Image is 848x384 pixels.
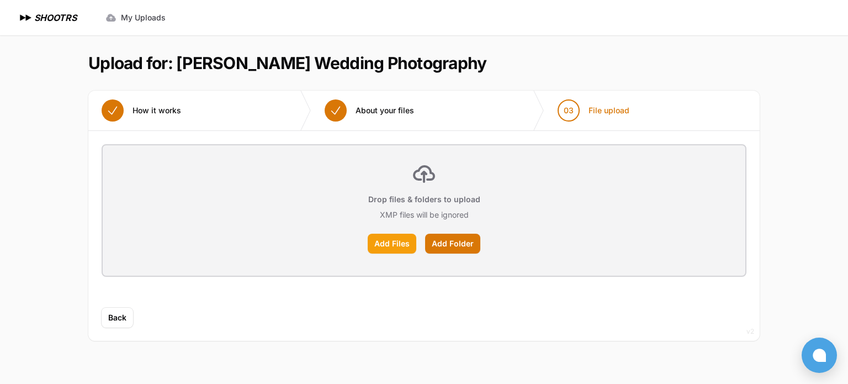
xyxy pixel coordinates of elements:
[746,325,754,338] div: v2
[589,105,629,116] span: File upload
[368,194,480,205] p: Drop files & folders to upload
[368,234,416,254] label: Add Files
[108,312,126,323] span: Back
[88,53,486,73] h1: Upload for: [PERSON_NAME] Wedding Photography
[102,308,133,328] button: Back
[380,209,469,220] p: XMP files will be ignored
[18,11,77,24] a: SHOOTRS SHOOTRS
[99,8,172,28] a: My Uploads
[564,105,574,116] span: 03
[356,105,414,116] span: About your files
[802,338,837,373] button: Open chat window
[425,234,480,254] label: Add Folder
[121,12,166,23] span: My Uploads
[34,11,77,24] h1: SHOOTRS
[88,91,194,130] button: How it works
[544,91,643,130] button: 03 File upload
[311,91,427,130] button: About your files
[132,105,181,116] span: How it works
[18,11,34,24] img: SHOOTRS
